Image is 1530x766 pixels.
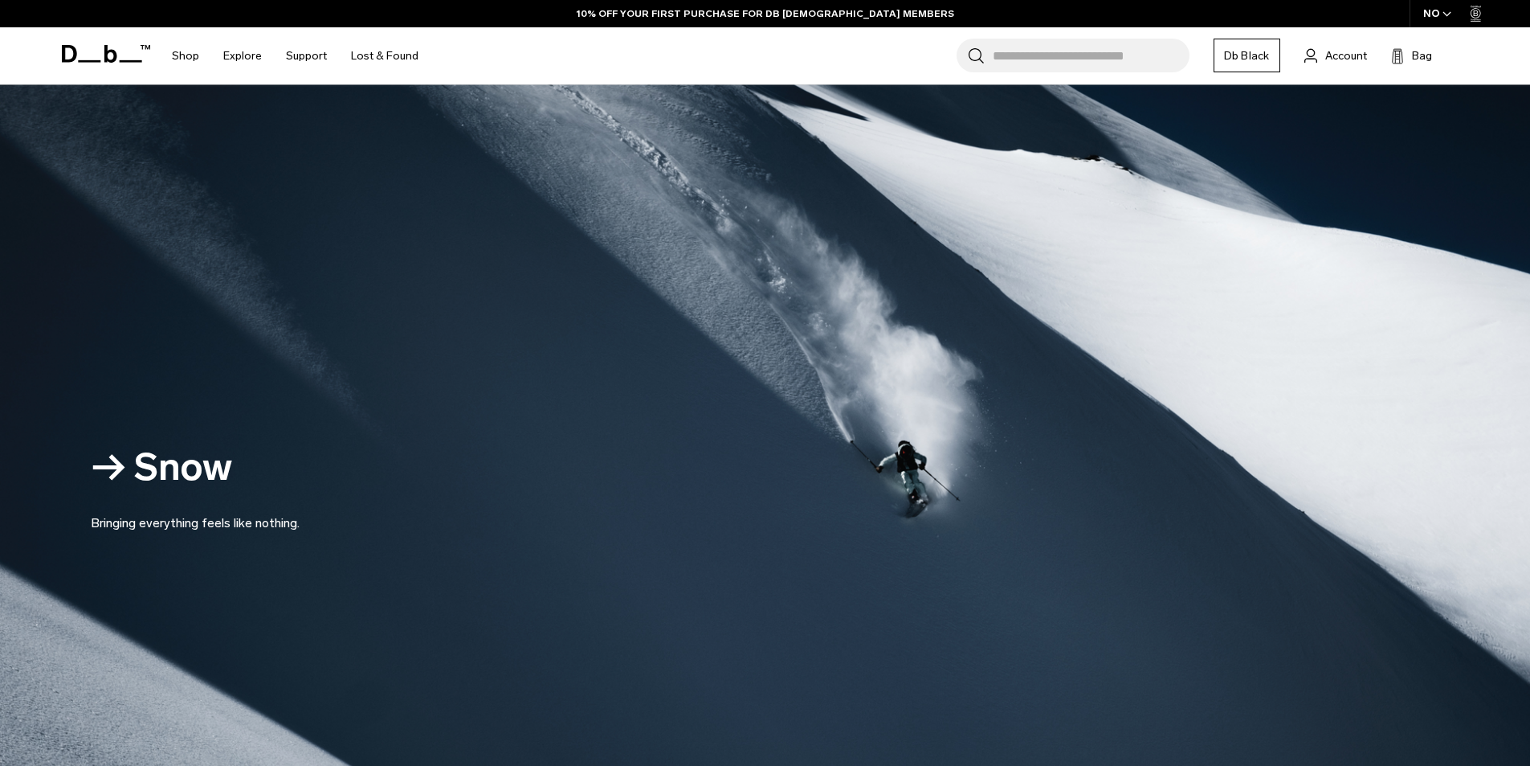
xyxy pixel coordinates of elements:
[91,494,300,533] p: Bringing everything feels like nothing.
[1325,47,1367,64] span: Account
[172,27,199,84] a: Shop
[1214,39,1280,72] a: Db Black
[160,27,430,84] nav: Main Navigation
[91,449,300,486] h2: → Snow
[351,27,418,84] a: Lost & Found
[577,6,954,21] a: 10% OFF YOUR FIRST PURCHASE FOR DB [DEMOGRAPHIC_DATA] MEMBERS
[1391,46,1432,65] button: Bag
[223,27,262,84] a: Explore
[1412,47,1432,64] span: Bag
[286,27,327,84] a: Support
[1304,46,1367,65] a: Account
